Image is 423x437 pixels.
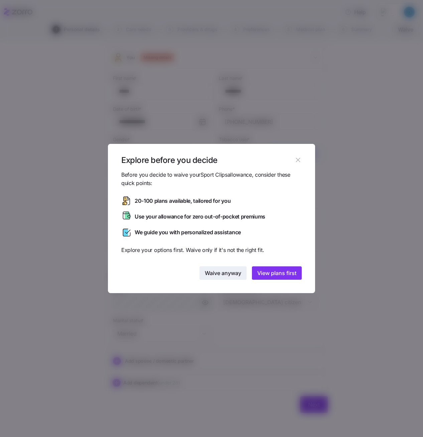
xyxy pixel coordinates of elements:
[121,171,302,187] span: Before you decide to waive your Sport Clips allowance, consider these quick points:
[205,269,241,277] span: Waive anyway
[252,266,302,280] button: View plans first
[135,212,265,221] span: Use your allowance for zero out-of-pocket premiums
[135,197,231,205] span: 20-100 plans available, tailored for you
[135,228,241,237] span: We guide you with personalized assistance
[257,269,296,277] span: View plans first
[121,246,302,254] span: Explore your options first. Waive only if it's not the right fit.
[121,155,293,165] h1: Explore before you decide
[199,266,247,280] button: Waive anyway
